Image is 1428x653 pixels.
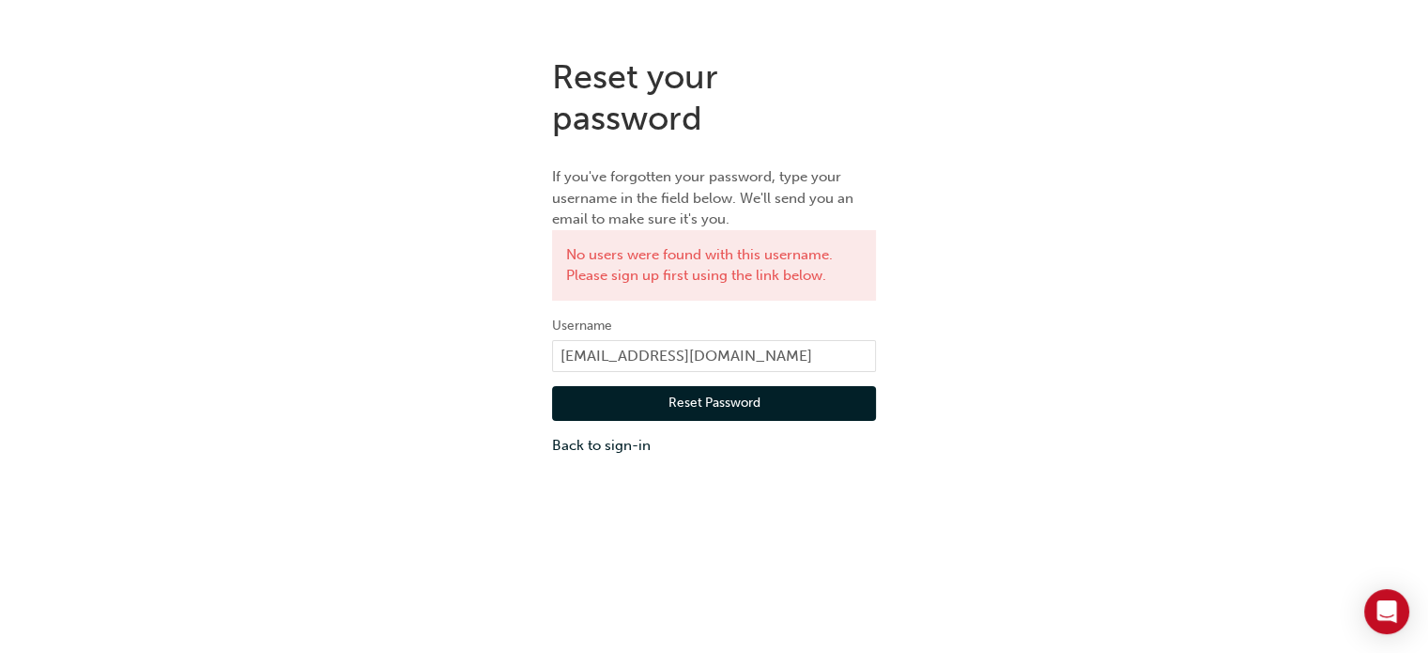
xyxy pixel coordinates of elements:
[552,230,876,301] div: No users were found with this username. Please sign up first using the link below.
[552,56,876,138] h1: Reset your password
[552,315,876,337] label: Username
[552,386,876,422] button: Reset Password
[552,166,876,230] p: If you've forgotten your password, type your username in the field below. We'll send you an email...
[552,435,876,457] a: Back to sign-in
[552,340,876,372] input: Username
[1364,589,1409,634] div: Open Intercom Messenger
